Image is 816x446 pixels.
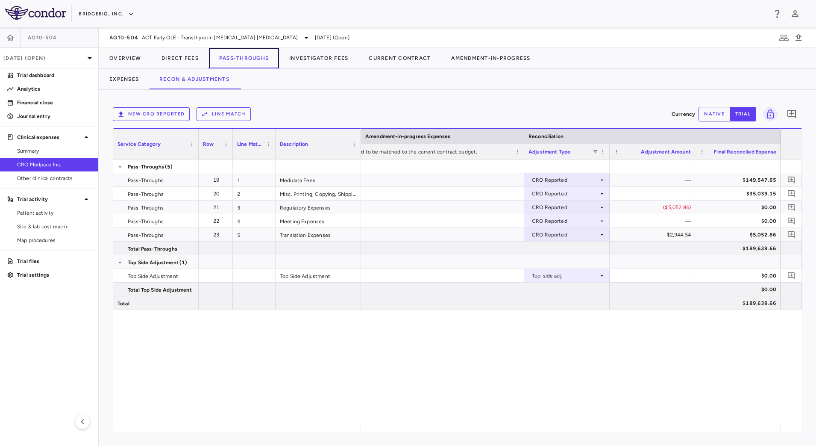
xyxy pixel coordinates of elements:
[703,214,776,228] div: $0.00
[179,256,187,269] span: (1)
[79,7,134,21] button: BridgeBio, Inc.
[128,174,164,187] span: Pass-Throughs
[17,236,91,244] span: Map procedures
[703,201,776,214] div: $0.00
[760,107,778,121] span: You do not have permission to lock or unlock grids
[786,270,797,281] button: Add comment
[532,187,599,201] div: CRO Reported
[699,107,730,121] button: native
[641,149,691,155] span: Adjustment Amount
[17,174,91,182] span: Other clinical contracts
[233,228,276,241] div: 5
[276,228,361,241] div: Translation Expenses
[276,173,361,186] div: Medidata Fees
[532,228,599,242] div: CRO Reported
[206,201,229,214] div: 21
[128,256,179,269] span: Top Side Adjustment
[109,34,138,41] span: AG10-504
[3,54,85,62] p: [DATE] (Open)
[165,160,173,174] span: (5)
[276,269,361,282] div: Top Side Adjustment
[730,107,756,121] button: trial
[280,141,308,147] span: Description
[786,188,797,199] button: Add comment
[617,201,691,214] div: ($5,052.86)
[703,173,776,187] div: $149,547.65
[617,187,691,201] div: —
[142,34,298,41] span: ACT Early OLE - Transthyretin [MEDICAL_DATA] [MEDICAL_DATA]
[5,6,66,20] img: logo-full-SnFGN8VE.png
[17,112,91,120] p: Journal entry
[17,133,81,141] p: Clinical expenses
[276,214,361,227] div: Meeting Expenses
[787,272,795,280] svg: Add comment
[197,107,251,121] button: Line Match
[358,48,441,68] button: Current Contract
[128,187,164,201] span: Pass-Throughs
[233,187,276,200] div: 2
[113,107,190,121] button: New CRO reported
[532,201,599,214] div: CRO Reported
[703,296,776,310] div: $189,639.66
[128,215,164,228] span: Pass-Throughs
[17,223,91,230] span: Site & lab cost matrix
[99,69,149,89] button: Expenses
[233,201,276,214] div: 3
[315,34,349,41] span: [DATE] (Open)
[441,48,540,68] button: Amendment-In-Progress
[17,71,91,79] p: Trial dashboard
[17,85,91,93] p: Analytics
[617,269,691,283] div: —
[237,141,264,147] span: Line Match
[787,109,797,119] svg: Add comment
[128,201,164,215] span: Pass-Throughs
[617,173,691,187] div: —
[206,187,229,201] div: 20
[206,228,229,242] div: 23
[17,271,91,279] p: Trial settings
[365,133,451,139] span: Amendment-in-progress Expenses
[17,147,91,155] span: Summary
[128,242,177,256] span: Total Pass-Throughs
[128,228,164,242] span: Pass-Throughs
[786,201,797,213] button: Add comment
[209,48,279,68] button: Pass-Throughs
[786,174,797,186] button: Add comment
[787,176,795,184] svg: Add comment
[617,228,691,242] div: $2,944.54
[787,217,795,225] svg: Add comment
[17,195,81,203] p: Trial activity
[206,214,229,228] div: 22
[703,269,776,283] div: $0.00
[672,110,695,118] p: Currency
[787,230,795,239] svg: Add comment
[17,161,91,168] span: CRO Medpace Inc.
[99,48,151,68] button: Overview
[206,173,229,187] div: 19
[117,141,161,147] span: Service Category
[276,187,361,200] div: Misc. Printing, Copying, Shipping Expenses
[17,99,91,106] p: Financial close
[276,201,361,214] div: Regulatory Expenses
[786,229,797,240] button: Add comment
[233,214,276,227] div: 4
[233,173,276,186] div: 1
[128,160,164,174] span: Pass-Throughs
[617,214,691,228] div: —
[128,269,178,283] span: Top Side Adjustment
[528,149,570,155] span: Adjustment Type
[28,34,57,41] span: AG10-504
[151,48,209,68] button: Direct Fees
[787,189,795,198] svg: Add comment
[532,173,599,187] div: CRO Reported
[532,214,599,228] div: CRO Reported
[279,48,358,68] button: Investigator Fees
[203,141,214,147] span: Row
[784,107,799,121] button: Add comment
[714,149,776,155] span: Final Reconciled Expense
[703,228,776,242] div: $5,052.86
[703,187,776,201] div: $35,039.15
[703,242,776,255] div: $189,639.66
[128,283,192,297] span: Total Top Side Adjustment
[786,215,797,227] button: Add comment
